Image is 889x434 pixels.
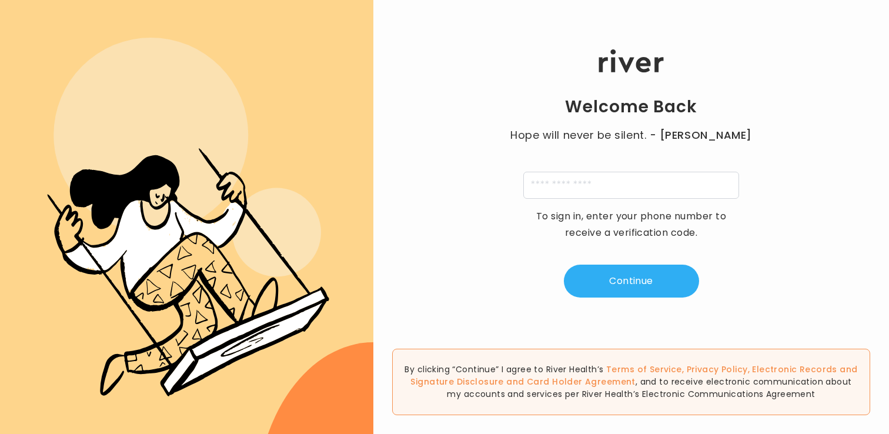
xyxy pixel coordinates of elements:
[447,376,851,400] span: , and to receive electronic communication about my accounts and services per River Health’s Elect...
[687,363,748,375] a: Privacy Policy
[392,349,870,415] div: By clicking “Continue” I agree to River Health’s
[606,363,682,375] a: Terms of Service
[527,376,636,388] a: Card Holder Agreement
[499,127,764,143] p: Hope will never be silent.
[565,96,697,118] h1: Welcome Back
[410,363,857,388] a: Electronic Records and Signature Disclosure
[410,363,857,388] span: , , and
[529,208,734,241] p: To sign in, enter your phone number to receive a verification code.
[650,127,752,143] span: - [PERSON_NAME]
[564,265,699,298] button: Continue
